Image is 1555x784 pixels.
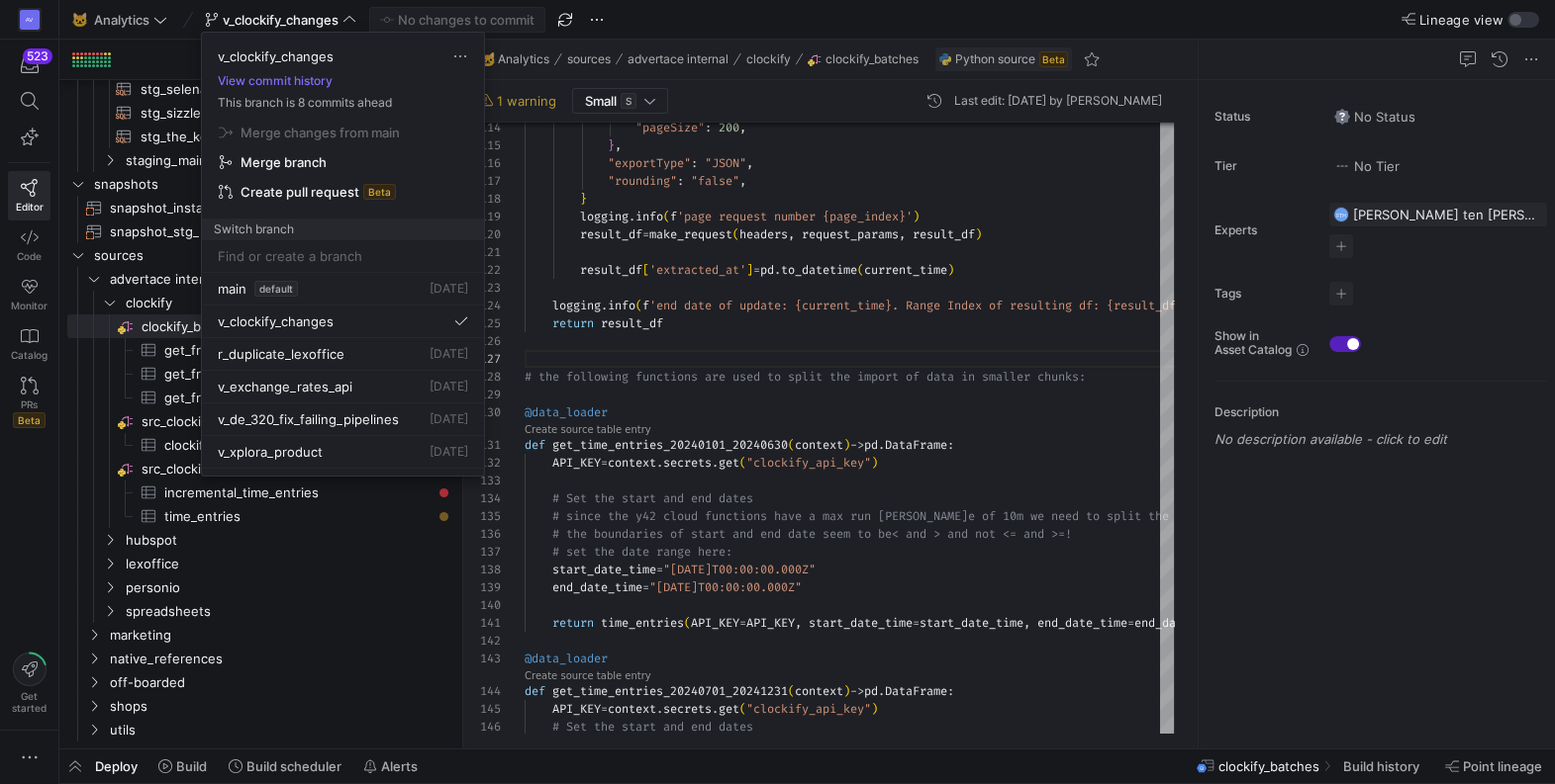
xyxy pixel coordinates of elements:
[218,248,468,264] input: Find or create a branch
[430,281,468,296] span: [DATE]
[210,177,476,207] button: Create pull requestBeta
[218,346,344,362] span: r_duplicate_lexoffice
[218,444,323,460] span: v_xplora_product
[430,346,468,361] span: [DATE]
[430,379,468,393] span: [DATE]
[218,313,334,329] span: v_clockify_changes
[202,96,484,110] p: This branch is 8 commits ahead
[363,184,396,200] span: Beta
[430,444,468,459] span: [DATE]
[241,184,359,200] span: Create pull request
[218,281,246,297] span: main
[430,411,468,426] span: [DATE]
[218,48,334,64] span: v_clockify_changes
[254,281,298,297] span: default
[241,154,327,170] span: Merge branch
[218,379,352,394] span: v_exchange_rates_api
[210,147,476,177] button: Merge branch
[202,74,348,88] button: View commit history
[218,411,399,427] span: v_de_320_fix_failing_pipelines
